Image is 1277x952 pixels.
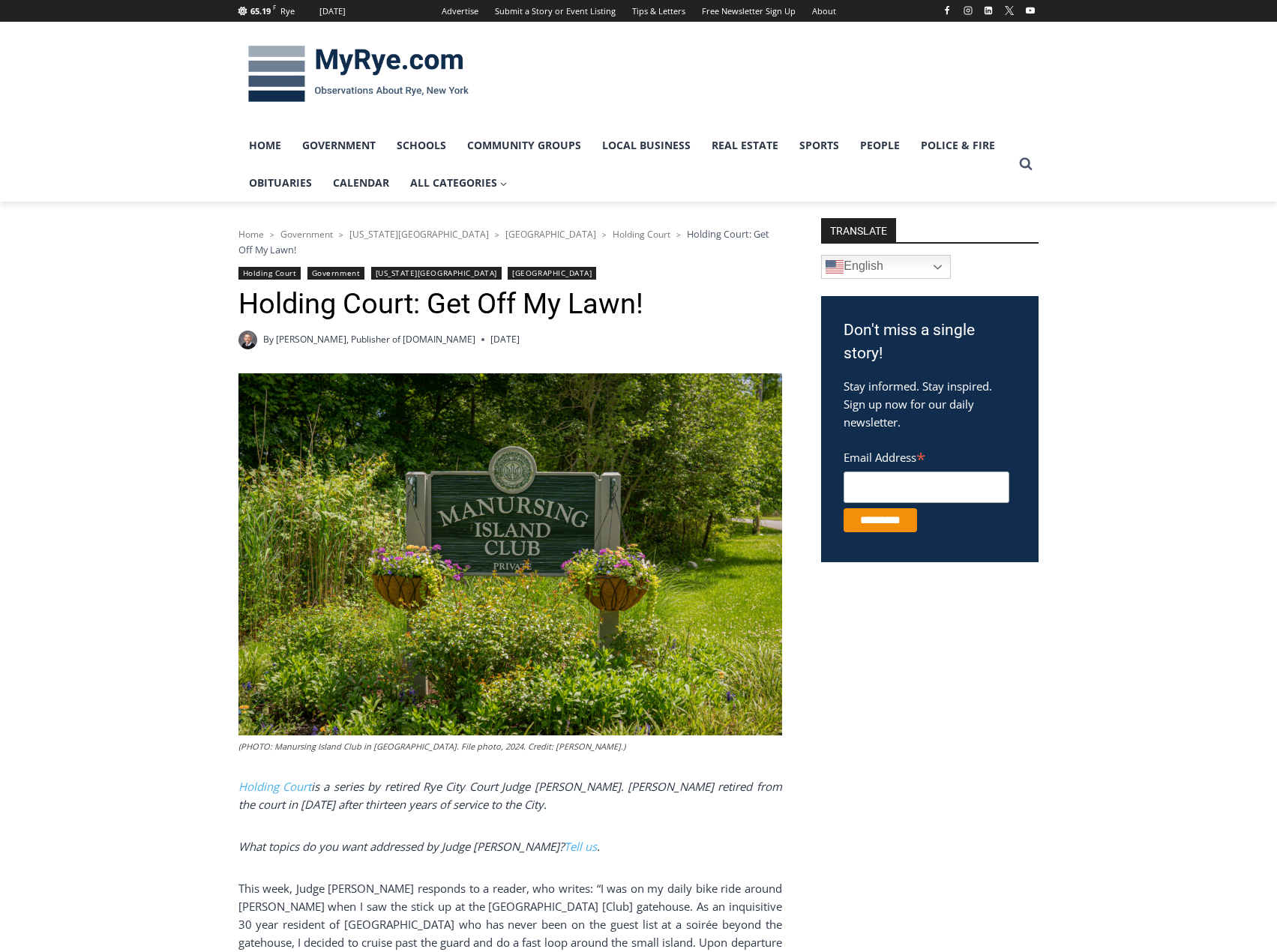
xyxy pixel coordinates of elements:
a: [GEOGRAPHIC_DATA] [505,228,596,241]
a: X [1000,1,1018,19]
a: Tell us [564,839,597,854]
a: Holding Court [613,228,670,241]
img: (PHOTO: Manursing Island Club in Rye. File photo, 2024. Credit: Justin Gray.) [238,373,782,736]
a: [US_STATE][GEOGRAPHIC_DATA] [349,228,489,241]
a: [PERSON_NAME], Publisher of [DOMAIN_NAME] [276,333,475,346]
a: [GEOGRAPHIC_DATA] [508,267,596,280]
a: Holding Court [238,779,311,794]
a: Instagram [959,1,977,19]
h1: Holding Court: Get Off My Lawn! [238,287,782,322]
img: MyRye.com [238,35,478,113]
i: is a series by retired Rye City Court Judge [PERSON_NAME]. [PERSON_NAME] retired from the court i... [238,779,782,812]
a: Government [292,127,386,164]
div: Rye [280,4,295,18]
a: Facebook [938,1,956,19]
nav: Breadcrumbs [238,226,782,257]
a: Author image [238,331,257,349]
p: Stay informed. Stay inspired. Sign up now for our daily newsletter. [844,377,1016,431]
span: All Categories [410,175,508,191]
a: Police & Fire [910,127,1006,164]
a: [US_STATE][GEOGRAPHIC_DATA] [371,267,502,280]
a: Real Estate [701,127,789,164]
a: Holding Court [238,267,301,280]
span: > [495,229,499,240]
a: Sports [789,127,850,164]
a: All Categories [400,164,518,202]
a: YouTube [1021,1,1039,19]
a: Calendar [322,164,400,202]
span: F [273,3,276,11]
span: > [339,229,343,240]
time: [DATE] [490,332,520,346]
a: Local Business [592,127,701,164]
a: Schools [386,127,457,164]
div: [DATE] [319,4,346,18]
a: English [821,255,951,279]
strong: TRANSLATE [821,218,896,242]
a: Government [307,267,364,280]
span: > [270,229,274,240]
em: What topics do you want addressed by Judge [PERSON_NAME]? . [238,839,600,854]
h3: Don't miss a single story! [844,319,1016,366]
a: People [850,127,910,164]
button: View Search Form [1012,151,1039,178]
span: > [676,229,681,240]
a: Linkedin [979,1,997,19]
nav: Primary Navigation [238,127,1012,202]
a: Home [238,127,292,164]
span: > [602,229,607,240]
img: en [826,258,844,276]
a: Community Groups [457,127,592,164]
a: Home [238,228,264,241]
a: Government [280,228,333,241]
span: 65.19 [250,5,271,16]
figcaption: (PHOTO: Manursing Island Club in [GEOGRAPHIC_DATA]. File photo, 2024. Credit: [PERSON_NAME].) [238,740,782,753]
a: Obituaries [238,164,322,202]
span: Holding Court: Get Off My Lawn! [238,227,769,256]
label: Email Address [844,442,1009,469]
span: By [263,332,274,346]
